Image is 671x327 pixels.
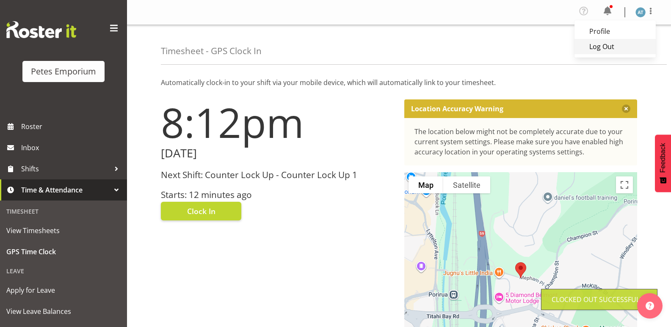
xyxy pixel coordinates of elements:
div: Clocked out Successfully [552,294,647,305]
div: The location below might not be completely accurate due to your current system settings. Please m... [414,126,627,157]
a: View Leave Balances [2,301,125,322]
span: Inbox [21,141,123,154]
a: Log Out [574,39,656,54]
img: Rosterit website logo [6,21,76,38]
h1: 8:12pm [161,99,394,145]
h3: Next Shift: Counter Lock Up - Counter Lock Up 1 [161,170,394,180]
a: Apply for Leave [2,280,125,301]
span: Apply for Leave [6,284,121,297]
span: GPS Time Clock [6,245,121,258]
button: Show street map [409,176,443,193]
span: Time & Attendance [21,184,110,196]
img: alex-micheal-taniwha5364.jpg [635,7,646,17]
p: Location Accuracy Warning [411,104,503,113]
button: Show satellite imagery [443,176,490,193]
div: Timesheet [2,203,125,220]
a: GPS Time Clock [2,241,125,262]
button: Close message [622,104,630,113]
h4: Timesheet - GPS Clock In [161,46,262,56]
img: help-xxl-2.png [646,302,654,310]
h2: [DATE] [161,147,394,160]
div: Petes Emporium [31,65,96,78]
span: View Timesheets [6,224,121,237]
span: Roster [21,120,123,133]
span: Feedback [659,143,667,173]
span: Clock In [187,206,215,217]
button: Clock In [161,202,241,220]
a: Profile [574,24,656,39]
h3: Starts: 12 minutes ago [161,190,394,200]
p: Automatically clock-in to your shift via your mobile device, which will automatically link to you... [161,77,637,88]
span: View Leave Balances [6,305,121,318]
div: Leave [2,262,125,280]
span: Shifts [21,162,110,175]
button: Toggle fullscreen view [616,176,633,193]
button: Feedback - Show survey [655,135,671,192]
a: View Timesheets [2,220,125,241]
